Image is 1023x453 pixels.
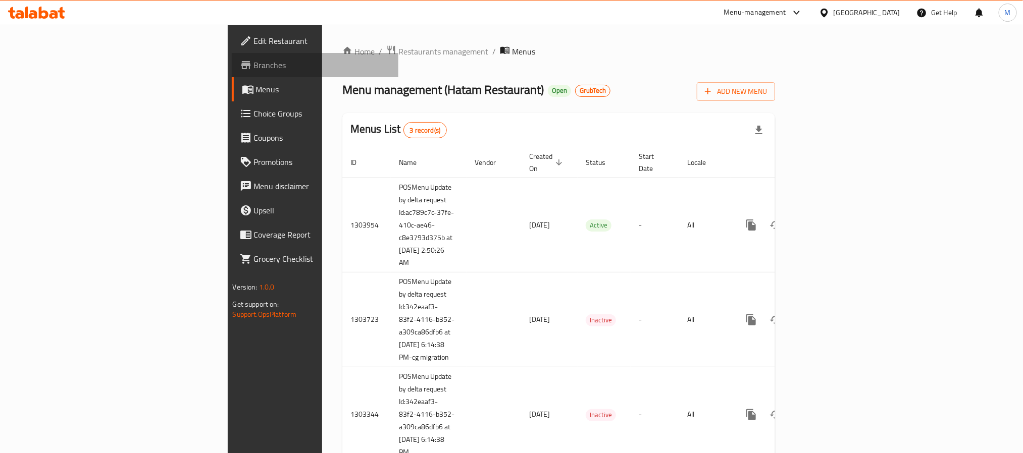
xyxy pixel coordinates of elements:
span: Locale [687,156,719,168]
td: POSMenu Update by delta request Id:ac789c7c-37fe-410c-ae46-c8e3793d375b at [DATE] 2:50:26 AM [391,178,467,272]
span: 3 record(s) [404,126,447,135]
span: Menu management ( Hatam Restaurant ) [342,78,544,101]
span: Choice Groups [254,107,390,120]
a: Menus [232,77,398,101]
a: Choice Groups [232,101,398,126]
div: Open [548,85,571,97]
span: Menus [256,83,390,95]
button: Change Status [763,403,788,427]
span: Promotions [254,156,390,168]
span: Grocery Checklist [254,253,390,265]
span: Status [586,156,619,168]
a: Grocery Checklist [232,247,398,271]
a: Restaurants management [386,45,488,58]
div: Active [586,219,611,232]
a: Branches [232,53,398,77]
a: Coverage Report [232,222,398,247]
span: Open [548,86,571,95]
span: Coupons [254,132,390,144]
span: Inactive [586,314,616,326]
span: Edit Restaurant [254,35,390,47]
td: POSMenu Update by delta request Id:342eaaf3-83f2-4116-b352-a309ca86dfb6 at [DATE] 6:14:38 PM-cg m... [391,272,467,367]
span: Name [399,156,430,168]
span: Created On [529,150,566,175]
span: ID [350,156,370,168]
div: Menu-management [724,7,786,19]
span: Active [586,219,611,231]
button: more [739,403,763,427]
span: Inactive [586,409,616,421]
span: Restaurants management [398,45,488,58]
span: 1.0.0 [259,280,275,294]
a: Upsell [232,198,398,222]
div: Total records count [403,122,447,138]
a: Coupons [232,126,398,150]
div: Inactive [586,314,616,326]
button: more [739,308,763,332]
span: [DATE] [529,408,550,421]
nav: breadcrumb [342,45,775,58]
td: - [631,272,679,367]
span: [DATE] [529,218,550,232]
button: Change Status [763,308,788,332]
td: All [679,272,731,367]
td: - [631,178,679,272]
button: Add New Menu [697,82,775,101]
span: M [1005,7,1011,18]
span: GrubTech [576,86,610,95]
a: Menu disclaimer [232,174,398,198]
span: [DATE] [529,313,550,326]
span: Version: [233,280,258,294]
span: Branches [254,59,390,71]
li: / [492,45,496,58]
td: All [679,178,731,272]
div: Export file [747,118,771,142]
span: Coverage Report [254,229,390,241]
span: Add New Menu [705,85,767,98]
div: [GEOGRAPHIC_DATA] [834,7,900,18]
span: Start Date [639,150,667,175]
span: Menu disclaimer [254,180,390,192]
button: more [739,213,763,237]
a: Promotions [232,150,398,174]
span: Vendor [475,156,509,168]
a: Support.OpsPlatform [233,308,297,321]
span: Get support on: [233,298,279,311]
a: Edit Restaurant [232,29,398,53]
button: Change Status [763,213,788,237]
span: Upsell [254,204,390,216]
span: Menus [512,45,535,58]
h2: Menus List [350,122,447,138]
th: Actions [731,147,844,178]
